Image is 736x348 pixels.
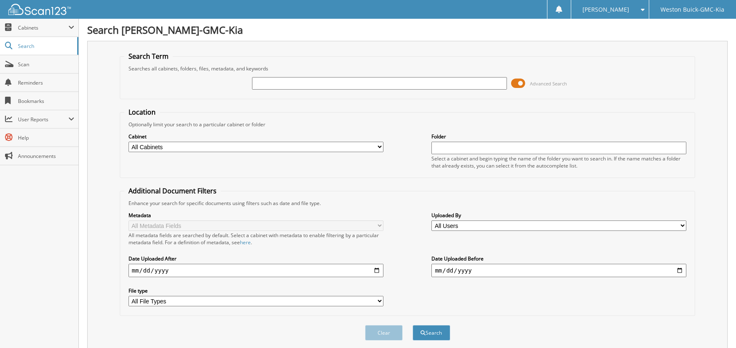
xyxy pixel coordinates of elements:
label: Folder [431,133,686,140]
div: Select a cabinet and begin typing the name of the folder you want to search in. If the name match... [431,155,686,169]
input: start [129,264,383,277]
label: File type [129,287,383,294]
a: here [240,239,251,246]
span: Search [18,43,73,50]
span: Bookmarks [18,98,74,105]
span: Announcements [18,153,74,160]
span: Reminders [18,79,74,86]
button: Search [413,325,450,340]
span: Advanced Search [530,80,567,87]
legend: Additional Document Filters [124,186,221,195]
label: Date Uploaded Before [431,255,686,262]
button: Clear [365,325,403,340]
div: Optionally limit your search to a particular cabinet or folder [124,121,691,128]
label: Metadata [129,212,383,219]
div: Enhance your search for specific documents using filters such as date and file type. [124,200,691,207]
label: Cabinet [129,133,383,140]
div: All metadata fields are searched by default. Select a cabinet with metadata to enable filtering b... [129,232,383,246]
div: Searches all cabinets, folders, files, metadata, and keywords [124,65,691,72]
legend: Location [124,108,160,117]
span: Weston Buick-GMC-Kia [660,7,724,12]
label: Date Uploaded After [129,255,383,262]
h1: Search [PERSON_NAME]-GMC-Kia [87,23,728,37]
span: [PERSON_NAME] [582,7,629,12]
span: User Reports [18,116,68,123]
img: scan123-logo-white.svg [8,4,71,15]
span: Scan [18,61,74,68]
input: end [431,264,686,277]
span: Help [18,134,74,141]
span: Cabinets [18,24,68,31]
legend: Search Term [124,52,173,61]
label: Uploaded By [431,212,686,219]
